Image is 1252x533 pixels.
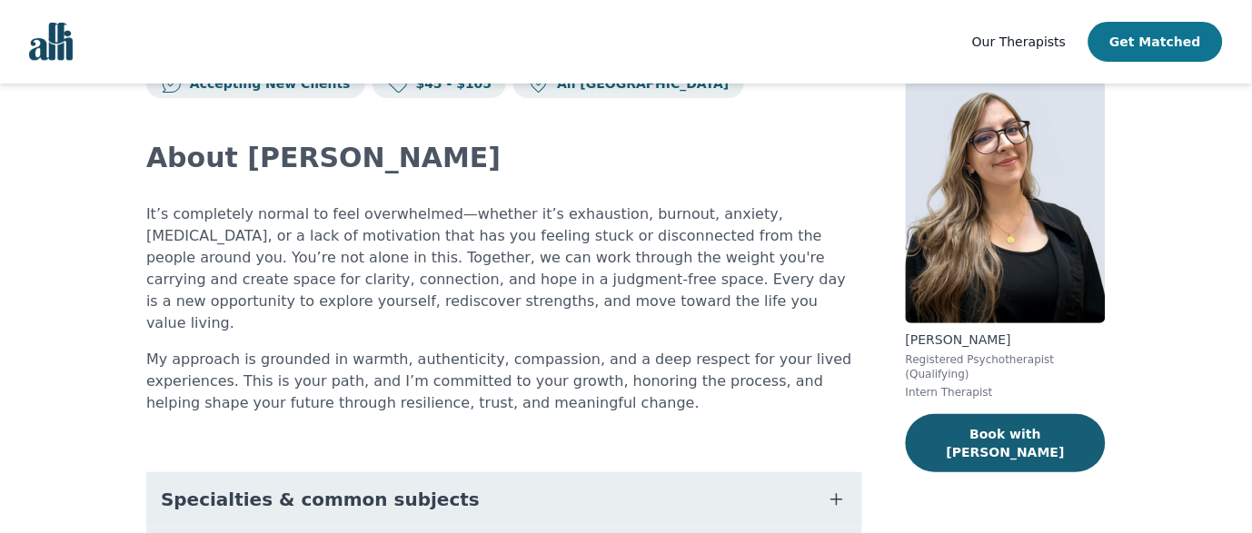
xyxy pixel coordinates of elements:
p: It’s completely normal to feel overwhelmed—whether it’s exhaustion, burnout, anxiety, [MEDICAL_DA... [146,203,862,334]
p: Registered Psychotherapist (Qualifying) [906,352,1106,381]
p: $45 - $105 [409,74,492,93]
button: Get Matched [1088,22,1223,62]
span: Our Therapists [972,35,1066,49]
span: Specialties & common subjects [161,487,480,512]
p: Accepting New Clients [183,74,351,93]
img: alli logo [29,23,73,61]
p: All [GEOGRAPHIC_DATA] [550,74,729,93]
p: [PERSON_NAME] [906,331,1106,349]
h2: About [PERSON_NAME] [146,142,862,174]
p: Intern Therapist [906,385,1106,400]
button: Specialties & common subjects [146,472,862,527]
a: Our Therapists [972,31,1066,53]
button: Book with [PERSON_NAME] [906,414,1106,472]
p: My approach is grounded in warmth, authenticity, compassion, and a deep respect for your lived ex... [146,349,862,414]
img: Joanna_Komisar [906,62,1106,323]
